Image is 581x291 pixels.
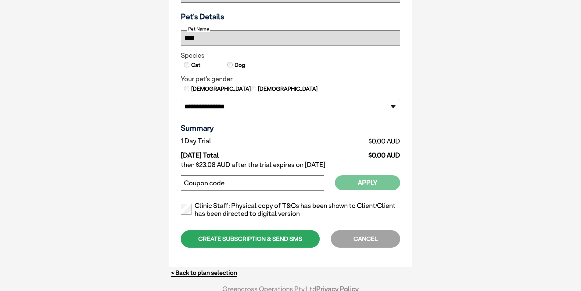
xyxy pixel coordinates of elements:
[181,147,300,159] td: [DATE] Total
[300,136,400,147] td: $0.00 AUD
[171,269,237,277] a: < Back to plan selection
[300,147,400,159] td: $0.00 AUD
[181,123,400,133] h3: Summary
[181,159,400,170] td: then $23.08 AUD after the trial expires on [DATE]
[181,136,300,147] td: 1 Day Trial
[181,52,400,60] legend: Species
[335,175,400,190] button: Apply
[181,204,192,215] input: Clinic Staff: Physical copy of T&Cs has been shown to Client/Client has been directed to digital ...
[178,12,403,21] h3: Pet's Details
[181,75,400,83] legend: Your pet's gender
[331,230,400,248] div: CANCEL
[181,230,320,248] div: CREATE SUBSCRIPTION & SEND SMS
[184,179,224,187] label: Coupon code
[181,202,400,218] label: Clinic Staff: Physical copy of T&Cs has been shown to Client/Client has been directed to digital ...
